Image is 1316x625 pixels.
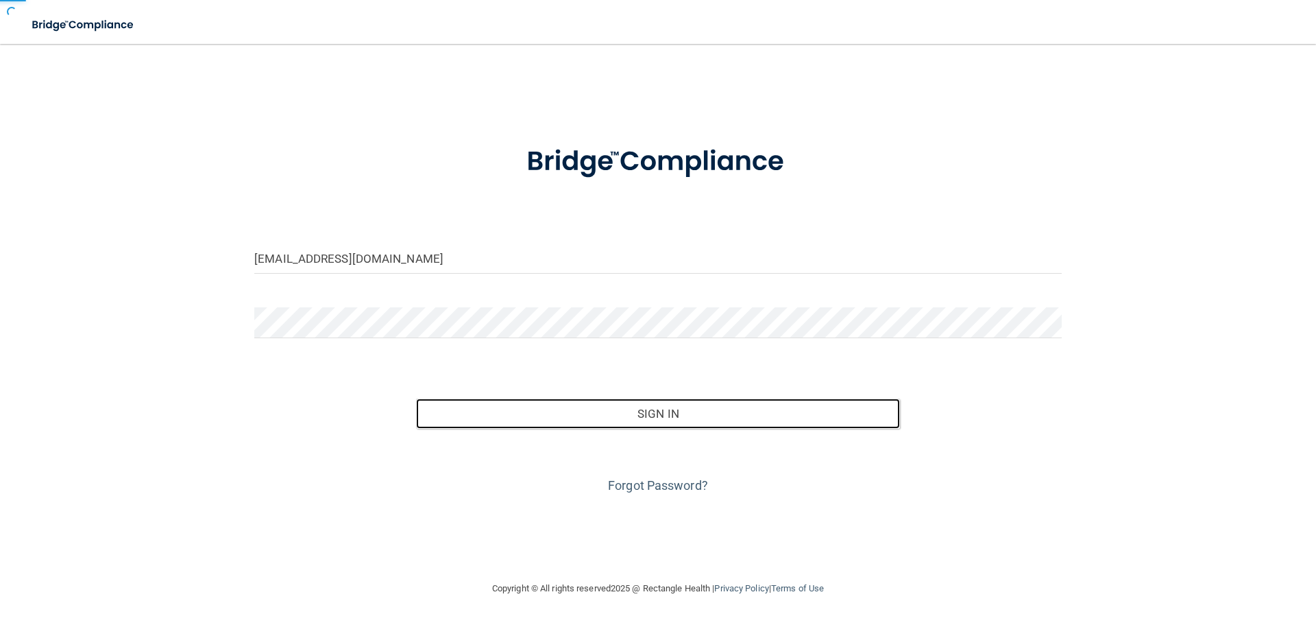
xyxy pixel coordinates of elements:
[714,583,768,593] a: Privacy Policy
[498,126,818,198] img: bridge_compliance_login_screen.278c3ca4.svg
[1079,528,1300,582] iframe: Drift Widget Chat Controller
[254,243,1062,274] input: Email
[608,478,708,493] a: Forgot Password?
[771,583,824,593] a: Terms of Use
[416,399,901,429] button: Sign In
[21,11,147,39] img: bridge_compliance_login_screen.278c3ca4.svg
[408,567,908,611] div: Copyright © All rights reserved 2025 @ Rectangle Health | |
